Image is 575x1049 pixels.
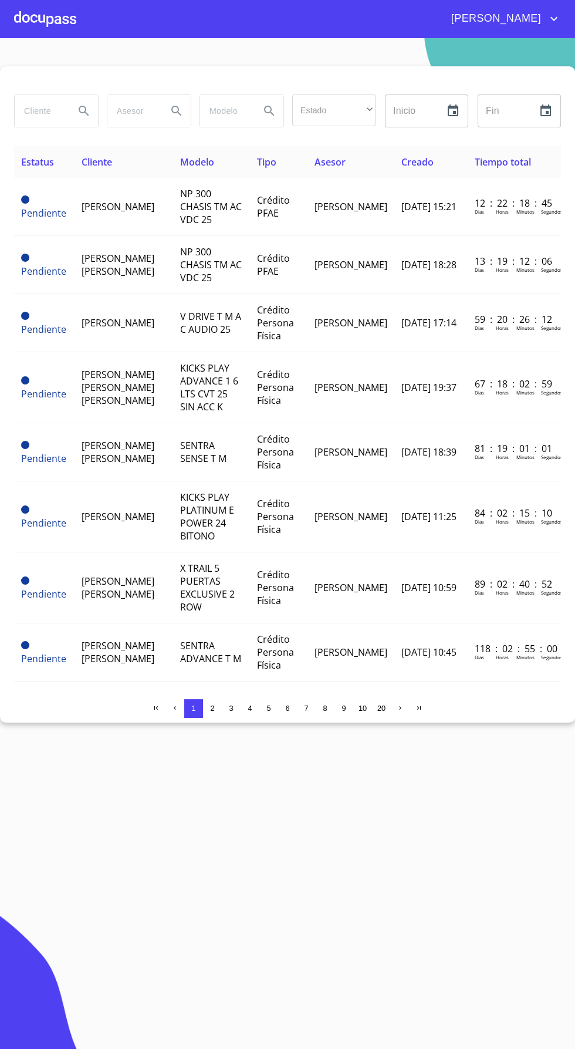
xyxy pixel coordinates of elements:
[21,156,54,168] span: Estatus
[180,156,214,168] span: Modelo
[285,704,289,713] span: 6
[541,454,563,460] p: Segundos
[358,704,367,713] span: 10
[278,699,297,718] button: 6
[516,208,535,215] p: Minutos
[21,195,29,204] span: Pendiente
[475,578,554,591] p: 89 : 02 : 40 : 52
[21,376,29,384] span: Pendiente
[496,208,509,215] p: Horas
[475,377,554,390] p: 67 : 18 : 02 : 59
[442,9,561,28] button: account of current user
[401,510,456,523] span: [DATE] 11:25
[107,95,158,127] input: search
[259,699,278,718] button: 5
[475,197,554,210] p: 12 : 22 : 18 : 45
[401,156,434,168] span: Creado
[82,200,154,213] span: [PERSON_NAME]
[82,156,112,168] span: Cliente
[180,310,241,336] span: V DRIVE T M A C AUDIO 25
[210,704,214,713] span: 2
[82,439,154,465] span: [PERSON_NAME] [PERSON_NAME]
[15,95,65,127] input: search
[21,312,29,320] span: Pendiente
[163,97,191,125] button: Search
[496,454,509,460] p: Horas
[314,646,387,659] span: [PERSON_NAME]
[541,389,563,396] p: Segundos
[475,208,484,215] p: Dias
[180,491,234,542] span: KICKS PLAY PLATINUM E POWER 24 BITONO
[314,510,387,523] span: [PERSON_NAME]
[314,200,387,213] span: [PERSON_NAME]
[21,641,29,649] span: Pendiente
[21,652,66,665] span: Pendiente
[475,507,554,520] p: 84 : 02 : 15 : 10
[21,517,66,529] span: Pendiente
[475,589,484,596] p: Dias
[496,325,509,331] p: Horas
[323,704,327,713] span: 8
[496,518,509,525] p: Horas
[180,187,242,226] span: NP 300 CHASIS TM AC VDC 25
[82,368,154,407] span: [PERSON_NAME] [PERSON_NAME] [PERSON_NAME]
[222,699,241,718] button: 3
[257,568,294,607] span: Crédito Persona Física
[257,194,290,220] span: Crédito PFAE
[334,699,353,718] button: 9
[541,208,563,215] p: Segundos
[316,699,334,718] button: 8
[401,381,456,394] span: [DATE] 19:37
[516,654,535,660] p: Minutos
[541,325,563,331] p: Segundos
[200,95,251,127] input: search
[314,581,387,594] span: [PERSON_NAME]
[21,588,66,601] span: Pendiente
[21,576,29,585] span: Pendiente
[475,442,554,455] p: 81 : 19 : 01 : 01
[82,639,154,665] span: [PERSON_NAME] [PERSON_NAME]
[21,254,29,262] span: Pendiente
[180,362,238,413] span: KICKS PLAY ADVANCE 1 6 LTS CVT 25 SIN ACC K
[372,699,391,718] button: 20
[401,316,456,329] span: [DATE] 17:14
[180,245,242,284] span: NP 300 CHASIS TM AC VDC 25
[266,704,270,713] span: 5
[21,323,66,336] span: Pendiente
[82,316,154,329] span: [PERSON_NAME]
[314,258,387,271] span: [PERSON_NAME]
[516,267,535,273] p: Minutos
[248,704,252,713] span: 4
[377,704,385,713] span: 20
[401,646,456,659] span: [DATE] 10:45
[180,639,241,665] span: SENTRA ADVANCE T M
[475,642,554,655] p: 118 : 02 : 55 : 00
[516,389,535,396] p: Minutos
[516,518,535,525] p: Minutos
[297,699,316,718] button: 7
[401,446,456,458] span: [DATE] 18:39
[496,267,509,273] p: Horas
[314,316,387,329] span: [PERSON_NAME]
[229,704,233,713] span: 3
[257,303,294,342] span: Crédito Persona Física
[475,518,484,525] p: Dias
[21,207,66,220] span: Pendiente
[184,699,203,718] button: 1
[241,699,259,718] button: 4
[21,452,66,465] span: Pendiente
[353,699,372,718] button: 10
[516,454,535,460] p: Minutos
[475,325,484,331] p: Dias
[82,252,154,278] span: [PERSON_NAME] [PERSON_NAME]
[314,446,387,458] span: [PERSON_NAME]
[21,441,29,449] span: Pendiente
[541,654,563,660] p: Segundos
[314,381,387,394] span: [PERSON_NAME]
[257,156,276,168] span: Tipo
[21,387,66,400] span: Pendiente
[401,200,456,213] span: [DATE] 15:21
[475,654,484,660] p: Dias
[496,589,509,596] p: Horas
[292,95,376,126] div: ​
